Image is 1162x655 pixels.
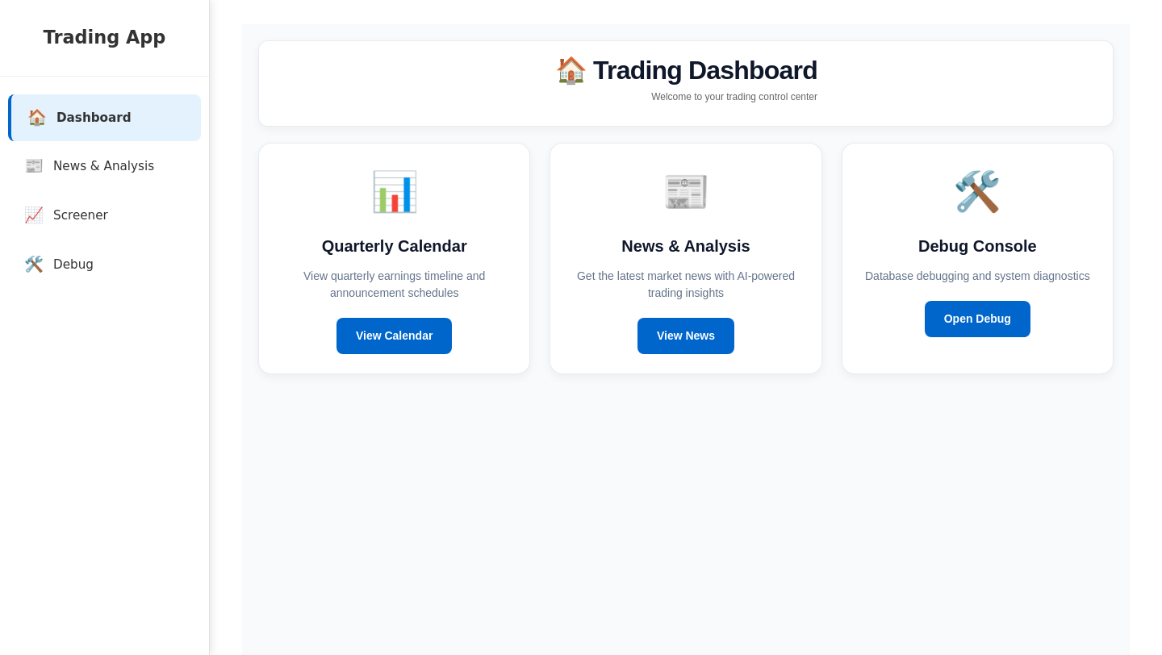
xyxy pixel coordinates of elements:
[278,163,510,221] div: 📊
[554,90,817,104] p: Welcome to your trading control center
[554,51,817,90] h2: 🏠 Trading Dashboard
[27,106,47,130] span: 🏠
[570,234,801,258] h3: News & Analysis
[53,256,94,274] span: Debug
[278,268,510,302] p: View quarterly earnings timeline and announcement schedules
[53,157,154,176] span: News & Analysis
[637,318,734,354] a: View News
[24,253,44,277] span: 🛠️
[862,163,1093,221] div: 🛠️
[862,268,1093,285] p: Database debugging and system diagnostics
[8,94,201,142] a: 🏠Dashboard
[925,301,1030,337] a: Open Debug
[570,163,801,221] div: 📰
[24,155,44,178] span: 📰
[8,241,201,289] a: 🛠️Debug
[8,143,201,190] a: 📰News & Analysis
[570,268,801,302] p: Get the latest market news with AI-powered trading insights
[56,109,132,127] span: Dashboard
[16,24,193,52] h2: Trading App
[8,192,201,240] a: 📈Screener
[336,318,452,354] a: View Calendar
[862,234,1093,258] h3: Debug Console
[278,234,510,258] h3: Quarterly Calendar
[53,207,108,225] span: Screener
[24,204,44,227] span: 📈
